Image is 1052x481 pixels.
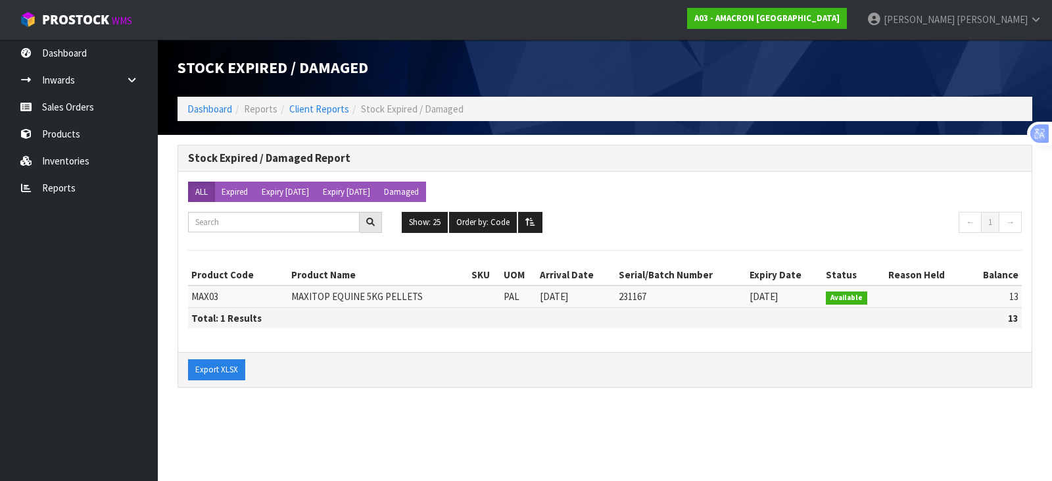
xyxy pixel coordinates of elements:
[178,57,368,78] span: Stock Expired / Damaged
[504,290,519,303] span: PAL
[188,182,215,203] button: ALL
[540,290,568,303] span: [DATE]
[619,290,646,303] span: 231167
[823,265,884,286] th: Status
[288,265,468,286] th: Product Name
[959,212,982,233] a: ←
[967,265,1022,286] th: Balance
[244,103,277,115] span: Reports
[537,265,615,286] th: Arrival Date
[615,265,746,286] th: Serial/Batch Number
[214,182,255,203] button: Expired
[981,212,999,233] a: 1
[1009,290,1018,303] span: 13
[188,307,288,328] th: Total: 1 Results
[999,212,1022,233] a: →
[188,152,1022,165] h3: Stock Expired / Damaged Report
[20,11,36,28] img: cube-alt.png
[187,103,232,115] a: Dashboard
[291,290,423,303] span: MAXITOP EQUINE 5KG PELLETS
[694,13,840,24] strong: A03 - AMACRON [GEOGRAPHIC_DATA]
[188,265,288,286] th: Product Code
[377,182,426,203] button: Damaged
[750,290,778,303] span: [DATE]
[188,212,360,232] input: Search
[449,212,517,233] button: Order by: Code
[402,212,448,233] button: Show: 25
[112,14,132,27] small: WMS
[746,265,823,286] th: Expiry Date
[957,13,1028,26] span: [PERSON_NAME]
[361,103,464,115] span: Stock Expired / Damaged
[1008,312,1018,324] span: 13
[254,182,316,203] button: Expiry [DATE]
[885,265,967,286] th: Reason Held
[316,182,377,203] button: Expiry [DATE]
[289,103,349,115] a: Client Reports
[191,290,218,303] span: MAX03
[826,291,867,305] span: Available
[884,13,955,26] span: [PERSON_NAME]
[500,265,537,286] th: UOM
[42,11,109,28] span: ProStock
[828,212,1022,236] nav: Page navigation
[468,265,500,286] th: SKU
[188,359,245,380] button: Export XLSX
